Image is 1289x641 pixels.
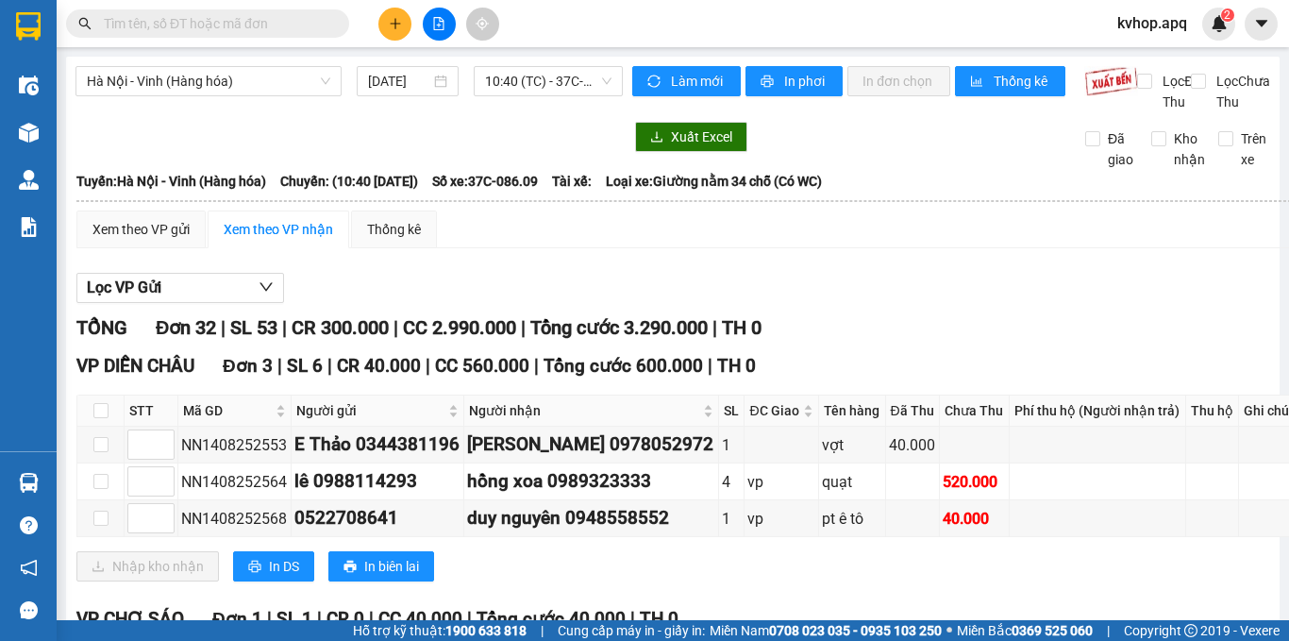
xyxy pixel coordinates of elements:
span: Chuyến: (10:40 [DATE]) [280,171,418,192]
span: Đơn 3 [223,355,273,377]
span: | [467,608,472,630]
span: Loại xe: Giường nằm 34 chỗ (Có WC) [606,171,822,192]
span: plus [389,17,402,30]
img: solution-icon [19,217,39,237]
span: | [712,316,717,339]
button: Lọc VP Gửi [76,273,284,303]
div: pt ê tô [822,507,882,531]
span: CC 2.990.000 [403,316,516,339]
img: warehouse-icon [19,123,39,143]
span: Lọc Đã Thu [1155,71,1204,112]
span: Hà Nội - Vinh (Hàng hóa) [87,67,330,95]
strong: 0369 525 060 [1012,623,1093,638]
div: quạt [822,470,882,494]
span: question-circle [20,516,38,534]
button: file-add [423,8,456,41]
div: vp [747,507,815,531]
span: | [630,608,635,630]
div: 1 [722,433,741,457]
div: lê 0988114293 [294,467,460,496]
img: warehouse-icon [19,170,39,190]
span: SL 53 [230,316,277,339]
span: file-add [432,17,445,30]
span: bar-chart [970,75,986,90]
img: logo-vxr [16,12,41,41]
sup: 2 [1221,8,1234,22]
div: [PERSON_NAME] 0978052972 [467,430,715,459]
span: printer [761,75,777,90]
span: | [267,608,272,630]
span: | [221,316,226,339]
div: vp [747,470,815,494]
span: search [78,17,92,30]
span: | [282,316,287,339]
button: printerIn biên lai [328,551,434,582]
span: Người nhận [469,400,699,421]
span: SL 1 [276,608,312,630]
span: Làm mới [671,71,726,92]
span: 10:40 (TC) - 37C-086.09 [485,67,611,95]
div: 40.000 [943,507,1006,531]
img: warehouse-icon [19,473,39,493]
span: aim [476,17,489,30]
span: Lọc Chưa Thu [1209,71,1273,112]
th: Đã Thu [886,396,941,427]
td: NN1408252568 [178,500,292,537]
span: 2 [1224,8,1230,22]
button: bar-chartThống kê [955,66,1065,96]
button: aim [466,8,499,41]
button: printerIn DS [233,551,314,582]
span: kvhop.apq [1102,11,1202,35]
button: syncLàm mới [632,66,741,96]
th: Chưa Thu [940,396,1010,427]
div: 520.000 [943,470,1006,494]
td: NN1408252564 [178,464,292,500]
img: logo [9,102,37,195]
span: [GEOGRAPHIC_DATA], [GEOGRAPHIC_DATA] ↔ [GEOGRAPHIC_DATA] [42,80,182,144]
th: Phí thu hộ (Người nhận trả) [1010,396,1186,427]
th: SL [719,396,745,427]
span: | [521,316,526,339]
span: CC 40.000 [378,608,462,630]
div: duy nguyên 0948558552 [467,504,715,532]
button: plus [378,8,411,41]
span: Cung cấp máy in - giấy in: [558,620,705,641]
span: Số xe: 37C-086.09 [432,171,538,192]
span: Tài xế: [552,171,592,192]
span: Người gửi [296,400,444,421]
div: hồng xoa 0989323333 [467,467,715,496]
span: VP CHỢ SÁO [76,608,184,630]
span: caret-down [1253,15,1270,32]
button: caret-down [1245,8,1278,41]
div: NN1408252553 [181,433,288,457]
input: 14/08/2025 [368,71,430,92]
input: Tìm tên, số ĐT hoặc mã đơn [104,13,326,34]
div: Xem theo VP gửi [92,219,190,240]
span: | [277,355,282,377]
span: Đã giao [1100,128,1141,170]
strong: CHUYỂN PHÁT NHANH AN PHÚ QUÝ [44,15,180,76]
div: NN1408252568 [181,507,288,531]
button: printerIn phơi [745,66,843,96]
div: Xem theo VP nhận [224,219,333,240]
span: printer [343,560,357,575]
span: TỔNG [76,316,127,339]
span: Kho nhận [1166,128,1213,170]
strong: 1900 633 818 [445,623,527,638]
span: printer [248,560,261,575]
span: Mã GD [183,400,272,421]
span: Đơn 32 [156,316,216,339]
span: | [317,608,322,630]
span: Miền Nam [710,620,942,641]
div: E Thảo 0344381196 [294,430,460,459]
span: TH 0 [717,355,756,377]
div: vợt [822,433,882,457]
span: notification [20,559,38,577]
div: 40.000 [889,433,937,457]
span: | [1107,620,1110,641]
div: NN1408252564 [181,470,288,494]
span: sync [647,75,663,90]
button: downloadNhập kho nhận [76,551,219,582]
span: | [534,355,539,377]
span: Đơn 1 [212,608,262,630]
